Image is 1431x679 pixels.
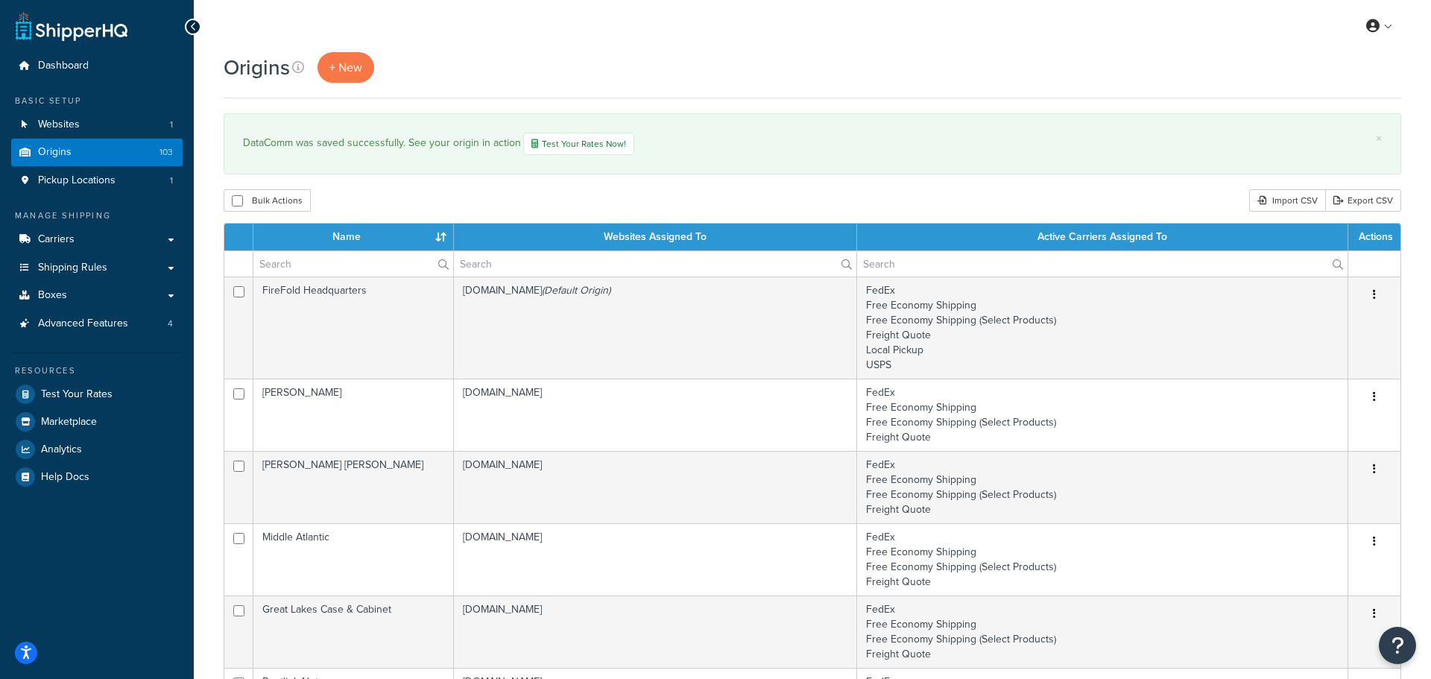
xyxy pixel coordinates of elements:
[38,318,128,330] span: Advanced Features
[11,408,183,435] a: Marketplace
[1376,133,1382,145] a: ×
[41,388,113,401] span: Test Your Rates
[38,233,75,246] span: Carriers
[38,262,107,274] span: Shipping Rules
[11,139,183,166] a: Origins 103
[253,379,454,451] td: [PERSON_NAME]
[11,310,183,338] li: Advanced Features
[11,436,183,463] a: Analytics
[224,53,290,82] h1: Origins
[243,133,1382,155] div: DataComm was saved successfully. See your origin in action
[857,379,1348,451] td: FedEx Free Economy Shipping Free Economy Shipping (Select Products) Freight Quote
[11,282,183,309] a: Boxes
[857,451,1348,523] td: FedEx Free Economy Shipping Free Economy Shipping (Select Products) Freight Quote
[857,277,1348,379] td: FedEx Free Economy Shipping Free Economy Shipping (Select Products) Freight Quote Local Pickup USPS
[41,416,97,429] span: Marketplace
[159,146,173,159] span: 103
[38,146,72,159] span: Origins
[11,381,183,408] a: Test Your Rates
[11,226,183,253] a: Carriers
[253,451,454,523] td: [PERSON_NAME] [PERSON_NAME]
[454,224,857,250] th: Websites Assigned To
[11,209,183,222] div: Manage Shipping
[253,224,454,250] th: Name : activate to sort column ascending
[1379,627,1416,664] button: Open Resource Center
[454,277,857,379] td: [DOMAIN_NAME]
[1249,189,1325,212] div: Import CSV
[38,60,89,72] span: Dashboard
[454,379,857,451] td: [DOMAIN_NAME]
[224,189,311,212] button: Bulk Actions
[857,596,1348,668] td: FedEx Free Economy Shipping Free Economy Shipping (Select Products) Freight Quote
[11,95,183,107] div: Basic Setup
[11,464,183,490] a: Help Docs
[857,251,1348,277] input: Search
[11,167,183,195] a: Pickup Locations 1
[253,596,454,668] td: Great Lakes Case & Cabinet
[168,318,173,330] span: 4
[329,59,362,76] span: + New
[253,523,454,596] td: Middle Atlantic
[38,174,116,187] span: Pickup Locations
[38,119,80,131] span: Websites
[11,364,183,377] div: Resources
[454,596,857,668] td: [DOMAIN_NAME]
[11,111,183,139] a: Websites 1
[170,119,173,131] span: 1
[857,523,1348,596] td: FedEx Free Economy Shipping Free Economy Shipping (Select Products) Freight Quote
[11,167,183,195] li: Pickup Locations
[16,11,127,41] a: ShipperHQ Home
[11,111,183,139] li: Websites
[11,52,183,80] a: Dashboard
[454,523,857,596] td: [DOMAIN_NAME]
[41,471,89,484] span: Help Docs
[454,251,856,277] input: Search
[1325,189,1401,212] a: Export CSV
[454,451,857,523] td: [DOMAIN_NAME]
[11,254,183,282] a: Shipping Rules
[318,52,374,83] a: + New
[11,310,183,338] a: Advanced Features 4
[253,251,453,277] input: Search
[253,277,454,379] td: FireFold Headquarters
[11,139,183,166] li: Origins
[542,282,610,298] i: (Default Origin)
[170,174,173,187] span: 1
[523,133,634,155] a: Test Your Rates Now!
[857,224,1348,250] th: Active Carriers Assigned To
[41,443,82,456] span: Analytics
[38,289,67,302] span: Boxes
[1348,224,1400,250] th: Actions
